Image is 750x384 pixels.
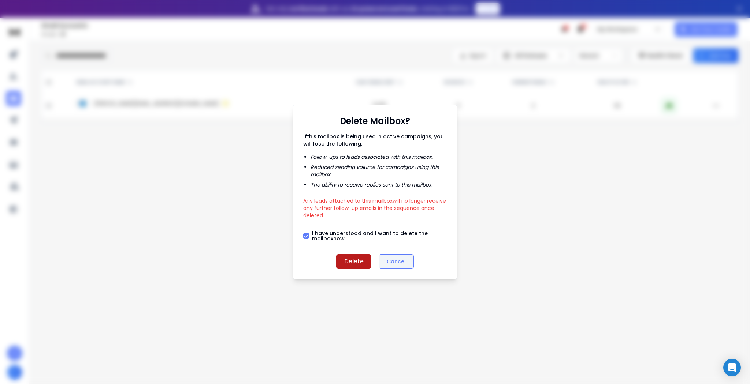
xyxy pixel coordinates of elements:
button: Delete [336,254,371,269]
label: I have understood and I want to delete the mailbox now. [312,231,447,241]
div: Open Intercom Messenger [723,359,741,376]
p: Any leads attached to this mailbox will no longer receive any further follow-up emails in the seq... [303,194,447,219]
p: If this mailbox is being used in active campaigns, you will lose the following: [303,133,447,147]
button: Cancel [379,254,414,269]
h1: Delete Mailbox? [340,115,410,127]
li: Follow-ups to leads associated with this mailbox . [311,153,447,161]
li: The ability to receive replies sent to this mailbox . [311,181,447,188]
li: Reduced sending volume for campaigns using this mailbox . [311,163,447,178]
